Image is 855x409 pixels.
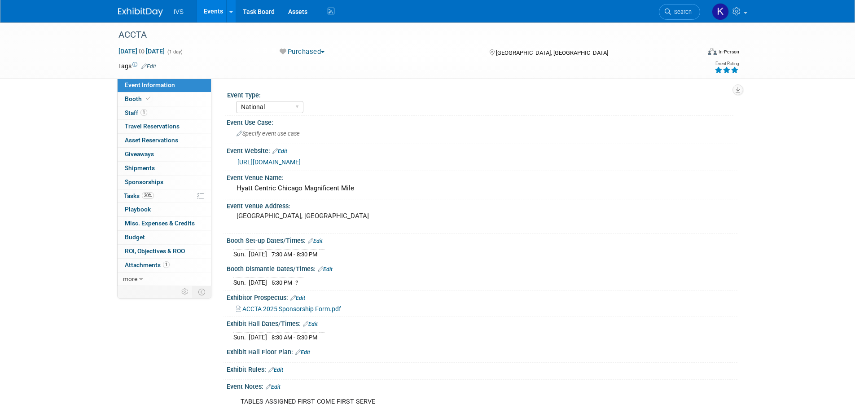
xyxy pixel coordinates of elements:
img: Karl Fauerbach [712,3,729,20]
div: Event Use Case: [227,116,737,127]
span: Booth [125,95,152,102]
div: Exhibit Hall Dates/Times: [227,317,737,329]
td: Sun. [233,249,249,259]
a: Playbook [118,203,211,216]
span: 8:30 AM - 5:30 PM [272,334,317,341]
a: ACCTA 2025 Sponsorship Form.pdf [236,305,341,312]
div: Exhibit Hall Floor Plan: [227,345,737,357]
div: Event Type: [227,88,733,100]
span: 20% [142,192,154,199]
a: Giveaways [118,148,211,161]
div: Booth Dismantle Dates/Times: [227,262,737,274]
span: Shipments [125,164,155,172]
span: Attachments [125,261,170,268]
span: 5:30 PM - [272,279,298,286]
a: Misc. Expenses & Credits [118,217,211,230]
a: Edit [308,238,323,244]
span: 7:30 AM - 8:30 PM [272,251,317,258]
td: [DATE] [249,277,267,287]
img: Format-Inperson.png [708,48,717,55]
span: 1 [140,109,147,116]
span: Tasks [124,192,154,199]
a: Edit [272,148,287,154]
div: Event Notes: [227,380,737,391]
span: ? [295,279,298,286]
div: Event Website: [227,144,737,156]
span: Misc. Expenses & Credits [125,220,195,227]
a: Edit [295,349,310,356]
pre: [GEOGRAPHIC_DATA], [GEOGRAPHIC_DATA] [237,212,430,220]
a: Search [659,4,700,20]
a: Travel Reservations [118,120,211,133]
span: Sponsorships [125,178,163,185]
img: ExhibitDay [118,8,163,17]
span: Event Information [125,81,175,88]
span: ACCTA 2025 Sponsorship Form.pdf [242,305,341,312]
td: Tags [118,62,156,70]
span: 1 [163,261,170,268]
a: Shipments [118,162,211,175]
a: ROI, Objectives & ROO [118,245,211,258]
div: Event Venue Address: [227,199,737,211]
span: Giveaways [125,150,154,158]
a: Asset Reservations [118,134,211,147]
a: Tasks20% [118,189,211,203]
span: ROI, Objectives & ROO [125,247,185,255]
div: Hyatt Centric Chicago Magnificent Mile [233,181,731,195]
span: to [137,48,146,55]
a: Staff1 [118,106,211,120]
div: Booth Set-up Dates/Times: [227,234,737,246]
div: Event Venue Name: [227,171,737,182]
a: Booth [118,92,211,106]
span: Search [671,9,692,15]
span: Staff [125,109,147,116]
a: Edit [266,384,281,390]
td: [DATE] [249,332,267,342]
a: Attachments1 [118,259,211,272]
span: (1 day) [167,49,183,55]
span: more [123,275,137,282]
span: [DATE] [DATE] [118,47,165,55]
a: Event Information [118,79,211,92]
td: Toggle Event Tabs [193,286,211,298]
div: Exhibitor Prospectus: [227,291,737,303]
div: Event Format [647,47,740,60]
span: Travel Reservations [125,123,180,130]
td: [DATE] [249,249,267,259]
td: Sun. [233,332,249,342]
div: Exhibit Rules: [227,363,737,374]
a: Budget [118,231,211,244]
td: Sun. [233,277,249,287]
span: [GEOGRAPHIC_DATA], [GEOGRAPHIC_DATA] [496,49,608,56]
span: IVS [174,8,184,15]
a: [URL][DOMAIN_NAME] [237,158,301,166]
span: Budget [125,233,145,241]
button: Purchased [276,47,328,57]
i: Booth reservation complete [146,96,150,101]
span: Specify event use case [237,130,300,137]
div: ACCTA [115,27,687,43]
div: Event Rating [715,62,739,66]
td: Personalize Event Tab Strip [177,286,193,298]
div: In-Person [718,48,739,55]
span: Playbook [125,206,151,213]
a: Edit [318,266,333,273]
a: Edit [268,367,283,373]
a: Edit [290,295,305,301]
a: Edit [303,321,318,327]
a: more [118,273,211,286]
span: Asset Reservations [125,136,178,144]
a: Edit [141,63,156,70]
a: Sponsorships [118,176,211,189]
